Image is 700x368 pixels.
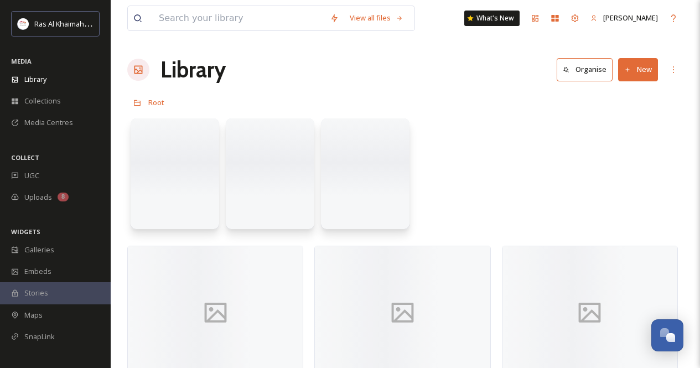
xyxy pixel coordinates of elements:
span: Embeds [24,266,51,277]
button: Open Chat [651,319,683,351]
span: COLLECT [11,153,39,162]
span: Maps [24,310,43,320]
span: Ras Al Khaimah Tourism Development Authority [34,18,191,29]
img: Logo_RAKTDA_RGB-01.png [18,18,29,29]
span: SnapLink [24,331,55,342]
a: What's New [464,11,520,26]
span: Uploads [24,192,52,203]
span: Root [148,97,164,107]
span: Collections [24,96,61,106]
span: Stories [24,288,48,298]
a: Library [160,53,226,86]
span: Galleries [24,245,54,255]
button: Organise [557,58,613,81]
span: MEDIA [11,57,32,65]
span: Library [24,74,46,85]
input: Search your library [153,6,324,30]
a: [PERSON_NAME] [585,7,663,29]
button: New [618,58,658,81]
a: View all files [344,7,409,29]
a: Root [148,96,164,109]
span: WIDGETS [11,227,40,236]
div: 8 [58,193,69,201]
span: Media Centres [24,117,73,128]
span: UGC [24,170,39,181]
span: [PERSON_NAME] [603,13,658,23]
